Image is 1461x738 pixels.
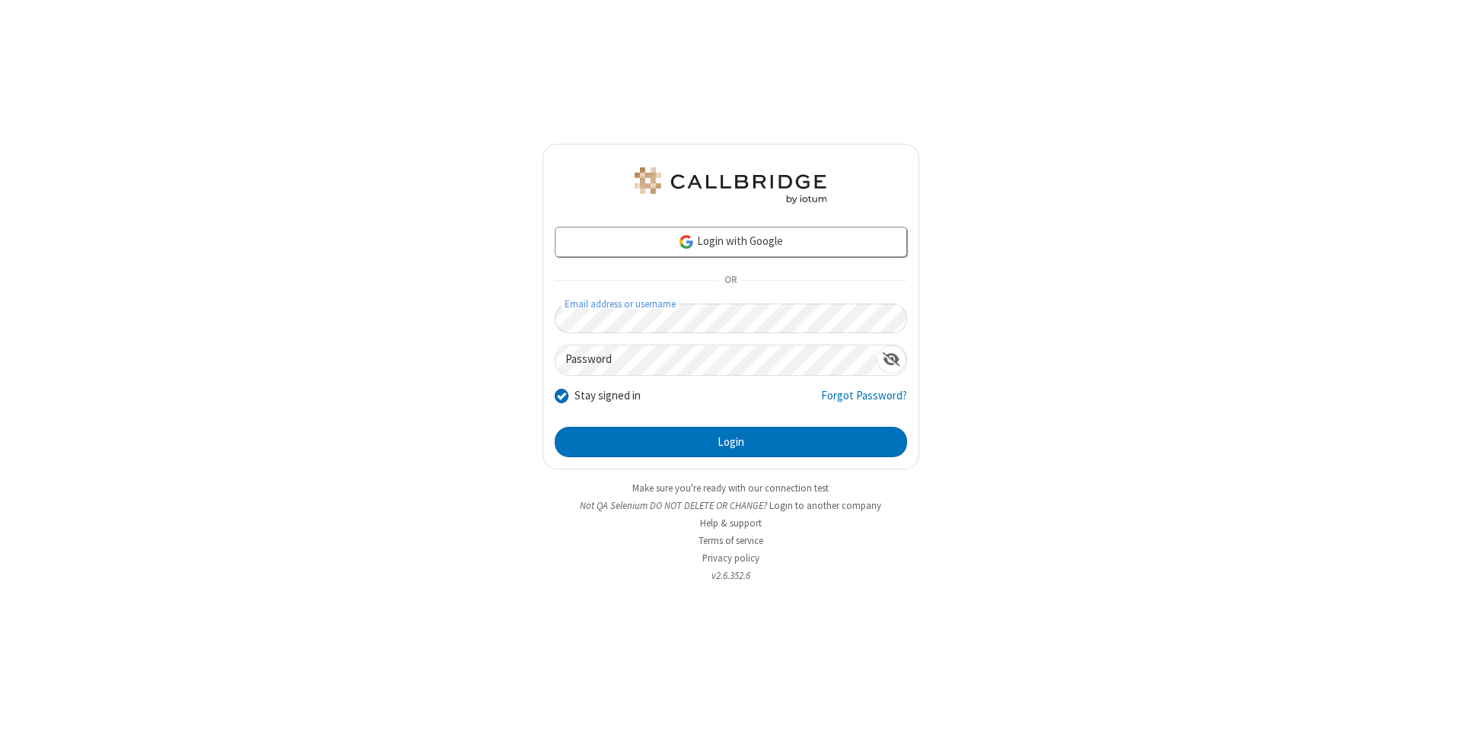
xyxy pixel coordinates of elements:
a: Forgot Password? [821,387,907,416]
a: Login with Google [555,227,907,257]
li: Not QA Selenium DO NOT DELETE OR CHANGE? [543,498,919,513]
img: google-icon.png [678,234,695,250]
input: Email address or username [555,304,907,333]
input: Password [555,345,877,375]
a: Terms of service [699,534,763,547]
span: OR [718,270,743,291]
button: Login [555,427,907,457]
a: Help & support [700,517,762,530]
img: QA Selenium DO NOT DELETE OR CHANGE [632,167,829,204]
div: Show password [877,345,906,374]
li: v2.6.352.6 [543,568,919,583]
label: Stay signed in [575,387,641,405]
a: Privacy policy [702,552,759,565]
a: Make sure you're ready with our connection test [632,482,829,495]
button: Login to another company [769,498,881,513]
